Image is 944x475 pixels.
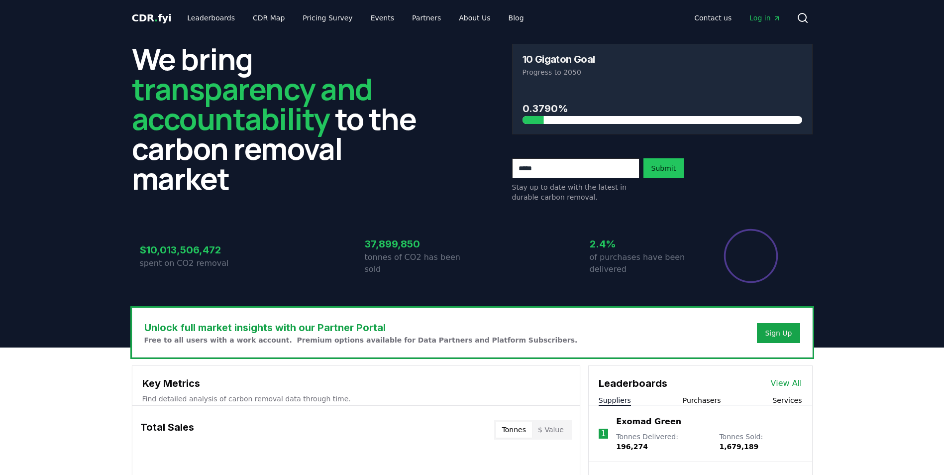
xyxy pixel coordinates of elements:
[599,376,667,391] h3: Leaderboards
[741,9,788,27] a: Log in
[179,9,531,27] nav: Main
[683,395,721,405] button: Purchasers
[140,242,247,257] h3: $10,013,506,472
[590,251,697,275] p: of purchases have been delivered
[719,432,802,452] p: Tonnes Sold :
[719,443,758,451] span: 1,679,189
[142,394,570,404] p: Find detailed analysis of carbon removal data through time.
[686,9,788,27] nav: Main
[616,416,681,428] a: Exomad Green
[523,54,595,64] h3: 10 Gigaton Goal
[140,420,194,440] h3: Total Sales
[643,158,684,178] button: Submit
[616,443,648,451] span: 196,274
[601,428,606,440] p: 1
[245,9,293,27] a: CDR Map
[771,377,802,389] a: View All
[599,395,631,405] button: Suppliers
[532,422,570,438] button: $ Value
[496,422,532,438] button: Tonnes
[765,328,792,338] a: Sign Up
[757,323,800,343] button: Sign Up
[132,44,432,193] h2: We bring to the carbon removal market
[132,11,172,25] a: CDR.fyi
[154,12,158,24] span: .
[365,237,472,251] h3: 37,899,850
[365,251,472,275] p: tonnes of CO2 has been sold
[523,67,802,77] p: Progress to 2050
[523,101,802,116] h3: 0.3790%
[404,9,449,27] a: Partners
[451,9,498,27] a: About Us
[132,12,172,24] span: CDR fyi
[512,182,639,202] p: Stay up to date with the latest in durable carbon removal.
[686,9,739,27] a: Contact us
[723,228,779,284] div: Percentage of sales delivered
[179,9,243,27] a: Leaderboards
[363,9,402,27] a: Events
[501,9,532,27] a: Blog
[142,376,570,391] h3: Key Metrics
[749,13,780,23] span: Log in
[295,9,360,27] a: Pricing Survey
[616,432,709,452] p: Tonnes Delivered :
[772,395,802,405] button: Services
[590,237,697,251] h3: 2.4%
[144,335,578,345] p: Free to all users with a work account. Premium options available for Data Partners and Platform S...
[140,257,247,269] p: spent on CO2 removal
[144,320,578,335] h3: Unlock full market insights with our Partner Portal
[132,68,372,139] span: transparency and accountability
